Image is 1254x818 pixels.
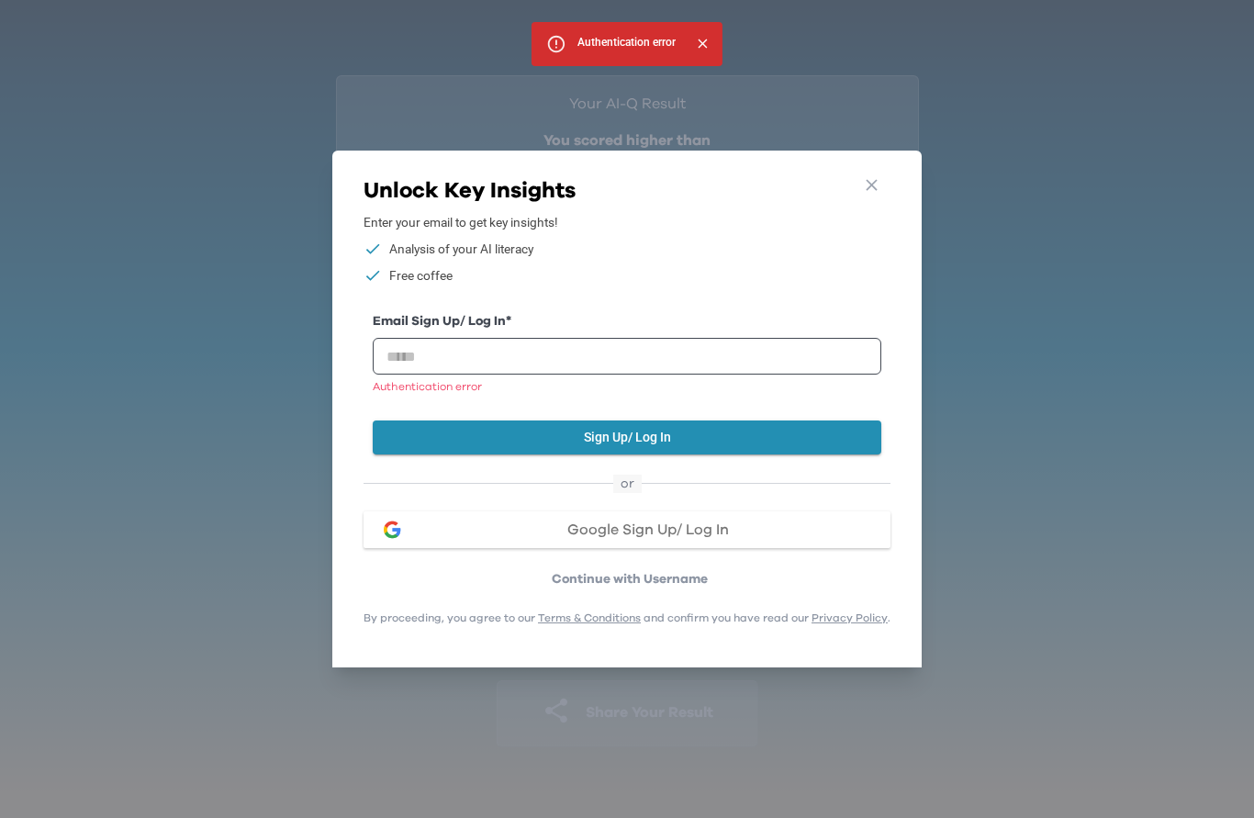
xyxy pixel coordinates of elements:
[812,612,888,623] a: Privacy Policy
[373,420,881,454] button: Sign Up/ Log In
[364,511,890,548] button: google loginGoogle Sign Up/ Log In
[373,312,881,331] label: Email Sign Up/ Log In *
[364,611,890,625] p: By proceeding, you agree to our and confirm you have read our .
[381,519,403,541] img: google login
[567,522,729,537] span: Google Sign Up/ Log In
[364,176,890,206] h3: Unlock Key Insights
[538,612,641,623] a: Terms & Conditions
[613,475,642,493] span: or
[389,266,453,286] p: Free coffee
[373,378,881,395] p: Authentication error
[389,240,533,259] p: Analysis of your AI literacy
[369,570,890,588] p: Continue with Username
[364,213,890,232] p: Enter your email to get key insights!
